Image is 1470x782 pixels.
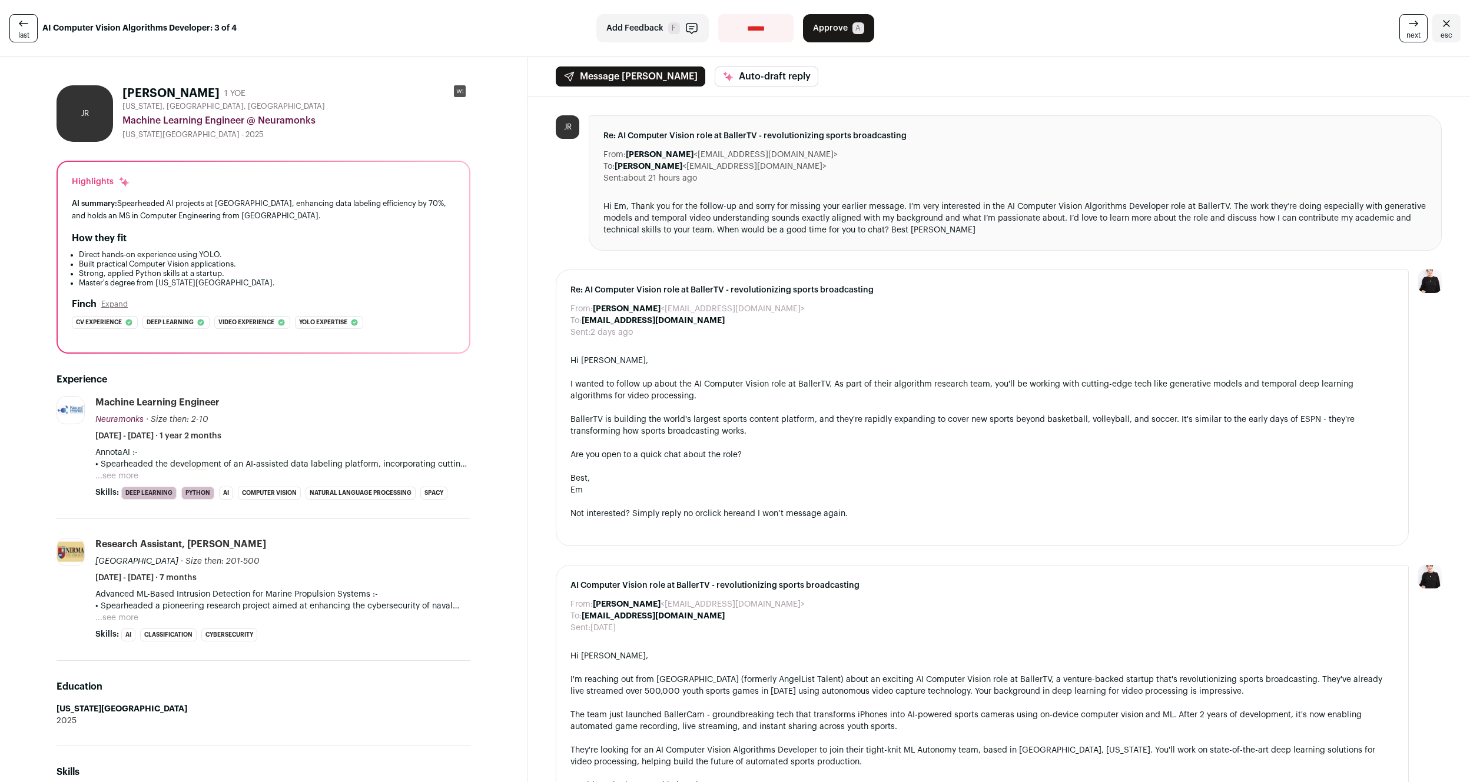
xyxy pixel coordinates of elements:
[668,22,680,34] span: F
[57,715,77,727] span: 2025
[570,610,582,622] dt: To:
[570,315,582,327] dt: To:
[95,538,266,551] div: Research Assistant, [PERSON_NAME]
[626,149,838,161] dd: <[EMAIL_ADDRESS][DOMAIN_NAME]>
[95,572,197,584] span: [DATE] - [DATE] · 7 months
[593,303,805,315] dd: <[EMAIL_ADDRESS][DOMAIN_NAME]>
[95,396,220,409] div: Machine Learning Engineer
[57,705,187,713] strong: [US_STATE][GEOGRAPHIC_DATA]
[121,487,177,500] li: Deep Learning
[218,317,274,328] span: Video experience
[79,250,455,259] li: Direct hands-on experience using YOLO.
[181,557,260,565] span: · Size then: 201-500
[603,172,623,184] dt: Sent:
[570,484,1394,496] div: Em
[570,284,1394,296] span: Re: AI Computer Vision role at BallerTV - revolutionizing sports broadcasting
[590,327,633,338] dd: 2 days ago
[306,487,416,500] li: Natural Language Processing
[201,628,257,641] li: Cybersecurity
[146,415,208,424] span: · Size then: 2-10
[570,414,1394,437] div: BallerTV is building the world's largest sports content platform, and they're rapidly expanding t...
[1418,269,1442,293] img: 9240684-medium_jpg
[570,580,1394,591] span: AI Computer Vision role at BallerTV - revolutionizing sports broadcasting
[570,674,1394,697] div: I'm reaching out from [GEOGRAPHIC_DATA] (formerly AngelList Talent) about an exciting AI Computer...
[238,487,301,500] li: Computer Vision
[95,557,178,565] span: [GEOGRAPHIC_DATA]
[803,14,874,42] button: Approve A
[79,269,455,278] li: Strong, applied Python skills at a startup.
[95,600,470,612] p: • Spearheaded a pioneering research project aimed at enhancing the cybersecurity of naval vessels...
[570,744,1394,768] div: They're looking for an AI Computer Vision Algorithms Developer to join their tight-knit ML Autono...
[79,278,455,288] li: Master's degree from [US_STATE][GEOGRAPHIC_DATA].
[95,447,470,458] p: AnnotaAI :-
[593,305,661,313] b: [PERSON_NAME]
[57,538,84,565] img: e060f5cb998eed15cb54e9291b54b20f11a0fe4e4376a54f005371b6a0b0469c.jpg
[121,628,135,641] li: AI
[570,508,1394,520] div: Not interested? Simply reply no or and I won’t message again.
[57,372,470,387] h2: Experience
[122,130,470,139] div: [US_STATE][GEOGRAPHIC_DATA] - 2025
[590,622,616,634] dd: [DATE]
[603,130,1427,142] span: Re: AI Computer Vision role at BallerTV - revolutionizing sports broadcasting
[72,199,117,207] span: AI summary:
[570,709,1394,733] div: The team just launched BallerCam - groundbreaking tech that transforms iPhones into AI-powered sp...
[570,327,590,338] dt: Sent:
[852,22,864,34] span: A
[1432,14,1461,42] a: Close
[615,161,827,172] dd: <[EMAIL_ADDRESS][DOMAIN_NAME]>
[185,470,207,482] mark: YOLO
[556,115,579,139] div: JR
[42,22,237,34] strong: AI Computer Vision Algorithms Developer: 3 of 4
[95,612,138,624] button: ...see more
[570,303,593,315] dt: From:
[57,397,84,424] img: 5763e5a4867d68d1b4c528afad727d4319940ea97208082a715e139041956d88.jpg
[57,85,113,142] div: JR
[72,231,127,245] h2: How they fit
[582,612,725,620] b: [EMAIL_ADDRESS][DOMAIN_NAME]
[79,259,455,269] li: Built practical Computer Vision applications.
[95,628,119,640] span: Skills:
[122,114,470,128] div: Machine Learning Engineer @ Neuramonks
[813,22,848,34] span: Approve
[556,66,705,86] button: Message [PERSON_NAME]
[76,317,122,328] span: Cv experience
[626,151,693,159] b: [PERSON_NAME]
[224,88,245,99] div: 1 YOE
[703,510,741,518] a: click here
[72,197,455,222] div: Spearheaded AI projects at [GEOGRAPHIC_DATA], enhancing data labeling efficiency by 70%, and hold...
[570,650,1394,662] div: Hi [PERSON_NAME],
[570,449,1394,461] div: Are you open to a quick chat about the role?
[603,201,1427,236] div: Hi Em, Thank you for the follow-up and sorry for missing your earlier message. I’m very intereste...
[593,600,661,608] b: [PERSON_NAME]
[715,66,818,86] button: Auto-draft reply
[72,297,97,311] h2: Finch
[9,14,38,42] a: last
[623,172,697,184] dd: about 21 hours ago
[122,85,220,102] h1: [PERSON_NAME]
[1406,31,1421,40] span: next
[603,149,626,161] dt: From:
[95,458,470,470] p: • Spearheaded the development of an AI-assisted data labeling platform, incorporating cutting-edg...
[95,430,221,442] span: [DATE] - [DATE] · 1 year 2 months
[299,317,347,328] span: Yolo expertise
[570,598,593,610] dt: From:
[596,14,709,42] button: Add Feedback F
[122,102,325,111] span: [US_STATE], [GEOGRAPHIC_DATA], [GEOGRAPHIC_DATA]
[606,22,663,34] span: Add Feedback
[1418,565,1442,588] img: 9240684-medium_jpg
[95,470,138,482] button: ...see more
[181,487,214,500] li: Python
[1399,14,1428,42] a: next
[140,628,197,641] li: Classification
[57,765,470,779] h2: Skills
[72,176,130,188] div: Highlights
[18,31,29,40] span: last
[101,300,128,309] button: Expand
[615,162,682,171] b: [PERSON_NAME]
[219,487,233,500] li: AI
[570,355,1394,367] div: Hi [PERSON_NAME],
[57,680,470,694] h2: Education
[582,317,725,325] b: [EMAIL_ADDRESS][DOMAIN_NAME]
[95,588,470,600] p: Advanced ML-Based Intrusion Detection for Marine Propulsion Systems :-
[95,415,144,424] span: Neuramonks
